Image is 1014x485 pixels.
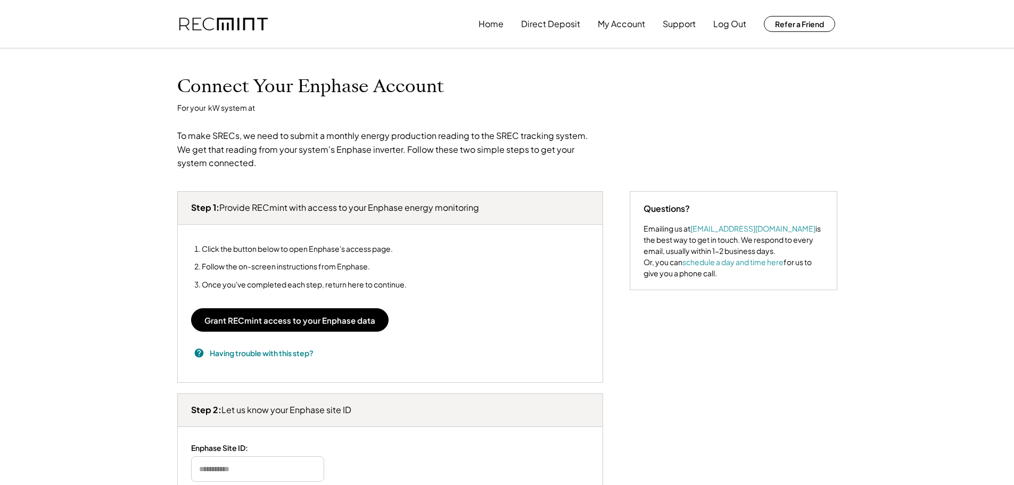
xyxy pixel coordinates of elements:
strong: Step 2: [191,404,221,415]
button: My Account [598,13,645,35]
button: Home [479,13,504,35]
div: Emailing us at is the best way to get in touch. We respond to every email, usually within 1-2 bus... [644,223,823,279]
li: Once you've completed each step, return here to continue. [202,280,407,289]
div: Enphase Site ID: [191,443,248,453]
a: [EMAIL_ADDRESS][DOMAIN_NAME] [690,224,815,233]
h3: Let us know your Enphase site ID [191,405,351,416]
img: recmint-logotype%403x.png [179,18,268,31]
button: Refer a Friend [764,16,835,32]
li: Click the button below to open Enphase's access page. [202,244,407,253]
div: To make SRECs, we need to submit a monthly energy production reading to the SREC tracking system.... [177,129,592,170]
button: Support [663,13,696,35]
h3: Provide RECmint with access to your Enphase energy monitoring [191,202,479,213]
button: Direct Deposit [521,13,580,35]
strong: Step 1: [191,202,219,213]
button: Log Out [713,13,746,35]
div: For your kW system at [177,103,255,113]
h1: Connect Your Enphase Account [177,75,444,97]
a: schedule a day and time here [682,257,784,267]
h3: Having trouble with this step? [210,348,314,359]
li: Follow the on-screen instructions from Enphase. [202,262,407,271]
button: Grant RECmint access to your Enphase data [191,308,389,332]
div: Questions? [644,202,690,215]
